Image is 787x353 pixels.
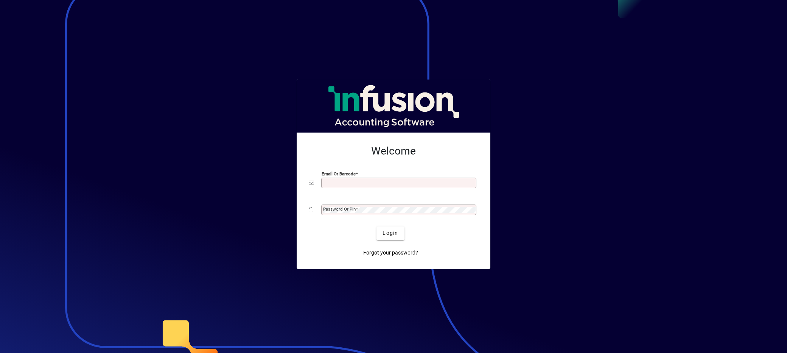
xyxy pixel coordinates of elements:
[322,171,356,176] mat-label: Email or Barcode
[309,145,478,158] h2: Welcome
[376,226,404,240] button: Login
[323,206,356,212] mat-label: Password or Pin
[383,229,398,237] span: Login
[360,246,421,260] a: Forgot your password?
[363,249,418,257] span: Forgot your password?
